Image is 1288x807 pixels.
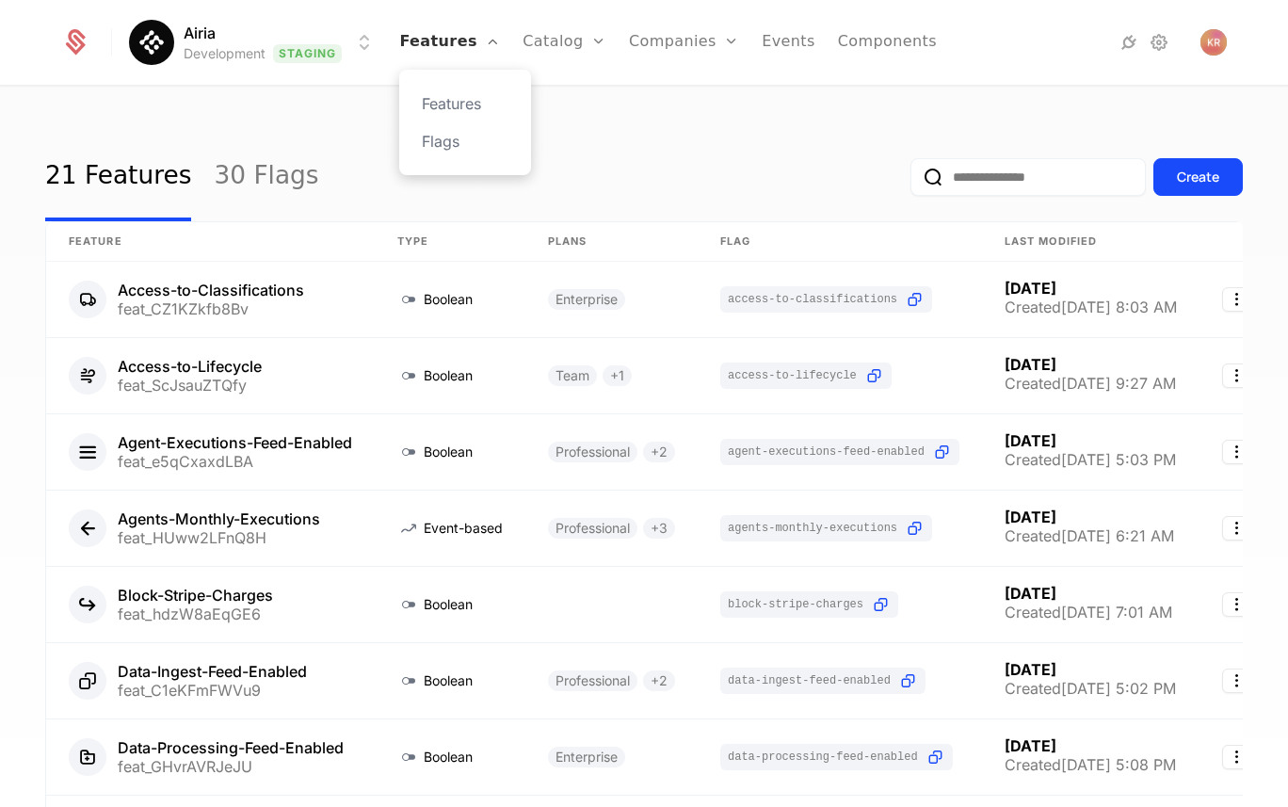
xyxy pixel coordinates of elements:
[1222,592,1252,617] button: Select action
[46,222,375,262] th: Feature
[1200,29,1227,56] button: Open user button
[1118,31,1140,54] a: Integrations
[422,92,508,115] a: Features
[422,130,508,153] a: Flags
[525,222,698,262] th: Plans
[1222,287,1252,312] button: Select action
[1222,516,1252,541] button: Select action
[129,20,174,65] img: Airia
[273,44,342,63] span: Staging
[1200,29,1227,56] img: Katrina Reddy
[1177,168,1219,186] div: Create
[1222,745,1252,769] button: Select action
[982,222,1199,262] th: Last Modified
[375,222,525,262] th: Type
[1222,363,1252,388] button: Select action
[1153,158,1243,196] button: Create
[184,44,266,63] div: Development
[698,222,982,262] th: Flag
[1222,669,1252,693] button: Select action
[184,22,216,44] span: Airia
[1148,31,1170,54] a: Settings
[135,22,376,63] button: Select environment
[1222,440,1252,464] button: Select action
[214,133,318,221] a: 30 Flags
[45,133,191,221] a: 21 Features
